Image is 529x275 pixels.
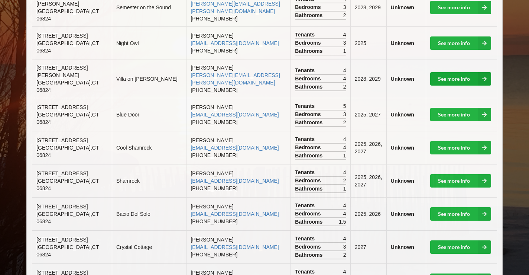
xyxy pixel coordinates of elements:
[36,237,88,243] span: [STREET_ADDRESS]
[391,4,414,10] b: Unknown
[191,178,279,184] a: [EMAIL_ADDRESS][DOMAIN_NAME]
[343,251,346,259] span: 2
[343,67,346,74] span: 4
[295,67,317,74] span: Tenants
[36,137,88,143] span: [STREET_ADDRESS]
[343,202,346,209] span: 4
[36,104,88,110] span: [STREET_ADDRESS]
[430,108,491,121] a: See more info
[295,83,324,90] span: Bathrooms
[343,102,346,110] span: 5
[295,235,317,242] span: Tenants
[191,40,279,46] a: [EMAIL_ADDRESS][DOMAIN_NAME]
[186,60,291,98] td: [PERSON_NAME] [PHONE_NUMBER]
[295,202,317,209] span: Tenants
[430,207,491,221] a: See more info
[350,98,386,131] td: 2025, 2027
[350,131,386,164] td: 2025, 2026, 2027
[430,240,491,254] a: See more info
[391,40,414,46] b: Unknown
[430,174,491,188] a: See more info
[339,218,346,226] span: 1.5
[112,131,186,164] td: Cool Shamrock
[36,40,99,54] span: [GEOGRAPHIC_DATA] , CT 06824
[112,26,186,60] td: Night Owl
[112,60,186,98] td: Villa on [PERSON_NAME]
[295,111,322,118] span: Bedrooms
[350,60,386,98] td: 2028, 2029
[295,119,324,126] span: Bathrooms
[295,218,324,226] span: Bathrooms
[343,235,346,242] span: 4
[36,244,99,258] span: [GEOGRAPHIC_DATA] , CT 06824
[36,170,88,176] span: [STREET_ADDRESS]
[350,197,386,230] td: 2025, 2026
[343,111,346,118] span: 3
[295,75,322,82] span: Bedrooms
[343,47,346,55] span: 1
[36,211,99,224] span: [GEOGRAPHIC_DATA] , CT 06824
[343,75,346,82] span: 4
[112,164,186,197] td: Shamrock
[36,8,99,22] span: [GEOGRAPHIC_DATA] , CT 06824
[36,204,88,210] span: [STREET_ADDRESS]
[430,1,491,14] a: See more info
[186,26,291,60] td: [PERSON_NAME] [PHONE_NUMBER]
[36,80,99,93] span: [GEOGRAPHIC_DATA] , CT 06824
[343,177,346,184] span: 2
[350,26,386,60] td: 2025
[191,112,279,118] a: [EMAIL_ADDRESS][DOMAIN_NAME]
[186,131,291,164] td: [PERSON_NAME] [PHONE_NUMBER]
[186,164,291,197] td: [PERSON_NAME] [PHONE_NUMBER]
[295,102,317,110] span: Tenants
[343,185,346,192] span: 1
[191,145,279,151] a: [EMAIL_ADDRESS][DOMAIN_NAME]
[343,169,346,176] span: 4
[186,98,291,131] td: [PERSON_NAME] [PHONE_NUMBER]
[350,164,386,197] td: 2025, 2026, 2027
[295,251,324,259] span: Bathrooms
[295,243,322,250] span: Bedrooms
[391,145,414,151] b: Unknown
[343,3,346,11] span: 3
[186,230,291,263] td: [PERSON_NAME] [PHONE_NUMBER]
[343,144,346,151] span: 4
[36,65,88,78] span: [STREET_ADDRESS][PERSON_NAME]
[36,178,99,191] span: [GEOGRAPHIC_DATA] , CT 06824
[343,243,346,250] span: 3
[430,72,491,86] a: See more info
[391,76,414,82] b: Unknown
[191,1,280,14] a: [PERSON_NAME][EMAIL_ADDRESS][PERSON_NAME][DOMAIN_NAME]
[191,244,279,250] a: [EMAIL_ADDRESS][DOMAIN_NAME]
[343,12,346,19] span: 2
[112,230,186,263] td: Crystal Cottage
[112,197,186,230] td: Bacio Del Sole
[343,135,346,143] span: 4
[295,169,317,176] span: Tenants
[430,141,491,154] a: See more info
[295,135,317,143] span: Tenants
[295,31,317,38] span: Tenants
[343,83,346,90] span: 2
[186,197,291,230] td: [PERSON_NAME] [PHONE_NUMBER]
[295,177,322,184] span: Bedrooms
[295,185,324,192] span: Bathrooms
[295,12,324,19] span: Bathrooms
[36,145,99,158] span: [GEOGRAPHIC_DATA] , CT 06824
[343,152,346,159] span: 1
[350,230,386,263] td: 2027
[343,31,346,38] span: 4
[36,33,88,39] span: [STREET_ADDRESS]
[36,112,99,125] span: [GEOGRAPHIC_DATA] , CT 06824
[343,119,346,126] span: 2
[295,152,324,159] span: Bathrooms
[391,244,414,250] b: Unknown
[343,39,346,47] span: 3
[295,47,324,55] span: Bathrooms
[391,178,414,184] b: Unknown
[295,210,322,217] span: Bedrooms
[295,39,322,47] span: Bedrooms
[295,144,322,151] span: Bedrooms
[391,112,414,118] b: Unknown
[191,211,279,217] a: [EMAIL_ADDRESS][DOMAIN_NAME]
